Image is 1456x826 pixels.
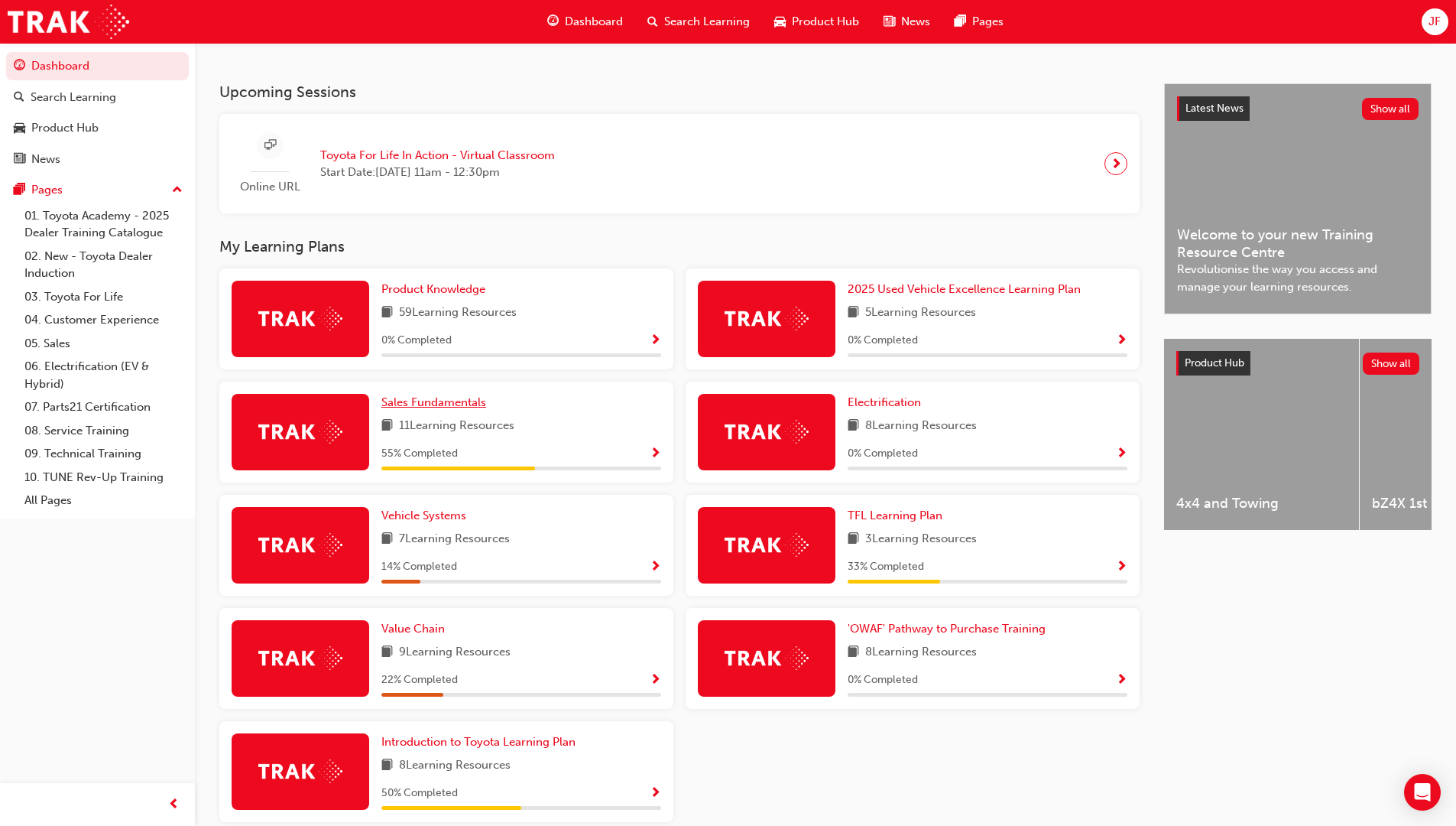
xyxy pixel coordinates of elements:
a: Product Knowledge [381,281,491,298]
span: pages-icon [955,12,966,31]
span: Show Progress [1116,334,1127,348]
span: next-icon [1111,153,1122,174]
a: search-iconSearch Learning [635,6,762,37]
span: 2025 Used Vehicle Excellence Learning Plan [848,282,1081,296]
span: Show Progress [1116,674,1127,688]
img: Trak [258,307,342,330]
a: Vehicle Systems [381,507,472,525]
span: Show Progress [650,561,661,574]
span: 5 Learning Resources [865,304,976,323]
div: Product Hub [31,119,99,137]
span: news-icon [14,153,25,167]
span: prev-icon [168,795,180,815]
a: Dashboard [6,52,189,80]
a: Search Learning [6,83,189,112]
a: 06. Electrification (EV & Hybrid) [18,355,189,395]
span: 'OWAF' Pathway to Purchase Training [848,622,1046,636]
span: 33 % Completed [848,558,924,576]
div: Pages [31,181,63,199]
span: Show Progress [650,334,661,348]
span: Sales Fundamentals [381,395,486,409]
img: Trak [258,420,342,444]
button: JF [1422,8,1448,35]
a: 2025 Used Vehicle Excellence Learning Plan [848,281,1087,298]
span: book-icon [848,304,859,323]
a: Value Chain [381,620,451,638]
span: 9 Learning Resources [399,643,511,662]
span: Introduction to Toyota Learning Plan [381,735,576,749]
a: 09. Technical Training [18,442,189,466]
span: Online URL [232,178,308,196]
a: Online URLToyota For Life In Action - Virtual ClassroomStart Date:[DATE] 11am - 12:30pm [232,126,1127,202]
span: Latest News [1185,102,1244,115]
span: Start Date: [DATE] 11am - 12:30pm [320,164,555,181]
span: Show Progress [1116,561,1127,574]
span: 0 % Completed [381,332,452,350]
span: Pages [972,13,1004,31]
button: Show all [1363,353,1420,375]
span: 50 % Completed [381,785,458,802]
span: Toyota For Life In Action - Virtual Classroom [320,147,555,164]
h3: Upcoming Sessions [219,83,1140,101]
span: book-icon [381,643,393,662]
span: guage-icon [547,12,559,31]
a: 07. Parts21 Certification [18,395,189,419]
span: guage-icon [14,60,25,73]
span: Product Knowledge [381,282,485,296]
a: 05. Sales [18,332,189,356]
a: 03. Toyota For Life [18,285,189,309]
span: news-icon [884,12,895,31]
span: book-icon [848,643,859,662]
a: All Pages [18,489,189,512]
button: Show Progress [650,558,661,577]
span: pages-icon [14,184,25,197]
a: news-iconNews [871,6,942,37]
span: Value Chain [381,622,445,636]
span: 55 % Completed [381,445,458,463]
span: Product Hub [792,13,859,31]
a: Product HubShow all [1176,351,1419,376]
div: News [31,151,60,168]
a: 'OWAF' Pathway to Purchase Training [848,620,1052,638]
span: 3 Learning Resources [865,530,977,549]
img: Trak [258,646,342,670]
span: Dashboard [565,13,623,31]
span: News [901,13,930,31]
a: Electrification [848,394,927,411]
span: Show Progress [650,787,661,801]
span: 14 % Completed [381,558,457,576]
button: Show Progress [1116,558,1127,577]
span: car-icon [774,12,786,31]
span: book-icon [848,417,859,436]
button: Show Progress [650,444,661,463]
button: Pages [6,176,189,204]
span: sessionType_ONLINE_URL-icon [264,136,276,155]
div: Search Learning [31,89,116,106]
img: Trak [725,646,809,670]
span: Revolutionise the way you access and manage your learning resources. [1177,261,1419,295]
button: DashboardSearch LearningProduct HubNews [6,49,189,176]
a: Latest NewsShow allWelcome to your new Training Resource CentreRevolutionise the way you access a... [1164,83,1432,314]
a: guage-iconDashboard [535,6,635,37]
span: Welcome to your new Training Resource Centre [1177,226,1419,261]
span: book-icon [381,530,393,549]
span: Vehicle Systems [381,509,466,522]
span: 4x4 and Towing [1176,495,1347,512]
span: Electrification [848,395,921,409]
span: Search Learning [664,13,750,31]
h3: My Learning Plans [219,238,1140,255]
a: car-iconProduct Hub [762,6,871,37]
span: 0 % Completed [848,445,918,463]
a: pages-iconPages [942,6,1016,37]
div: Open Intercom Messenger [1404,774,1441,811]
img: Trak [8,5,129,39]
a: 4x4 and Towing [1164,339,1359,530]
img: Trak [725,533,809,557]
span: 59 Learning Resources [399,304,517,323]
button: Show Progress [1116,331,1127,350]
span: up-icon [172,180,183,200]
a: 01. Toyota Academy - 2025 Dealer Training Catalogue [18,204,189,245]
span: Product Hub [1185,356,1244,369]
